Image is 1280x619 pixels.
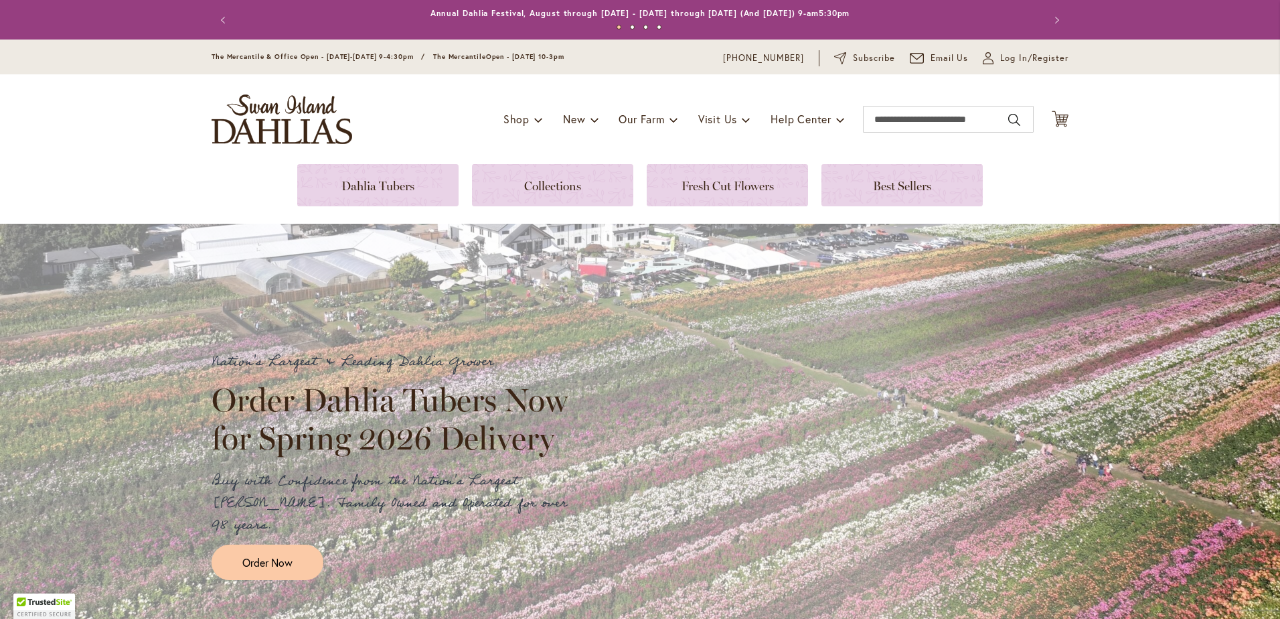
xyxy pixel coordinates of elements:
[723,52,804,65] a: [PHONE_NUMBER]
[853,52,895,65] span: Subscribe
[1000,52,1068,65] span: Log In/Register
[931,52,969,65] span: Email Us
[242,555,293,570] span: Order Now
[771,112,831,126] span: Help Center
[212,545,323,580] a: Order Now
[657,25,661,29] button: 4 of 4
[983,52,1068,65] a: Log In/Register
[212,470,580,537] p: Buy with Confidence from the Nation's Largest [PERSON_NAME]. Family Owned and Operated for over 9...
[619,112,664,126] span: Our Farm
[212,381,580,456] h2: Order Dahlia Tubers Now for Spring 2026 Delivery
[212,52,486,61] span: The Mercantile & Office Open - [DATE]-[DATE] 9-4:30pm / The Mercantile
[910,52,969,65] a: Email Us
[212,351,580,373] p: Nation's Largest & Leading Dahlia Grower
[212,7,238,33] button: Previous
[1042,7,1068,33] button: Next
[698,112,737,126] span: Visit Us
[630,25,635,29] button: 2 of 4
[617,25,621,29] button: 1 of 4
[563,112,585,126] span: New
[430,8,850,18] a: Annual Dahlia Festival, August through [DATE] - [DATE] through [DATE] (And [DATE]) 9-am5:30pm
[13,594,75,619] div: TrustedSite Certified
[212,94,352,144] a: store logo
[486,52,564,61] span: Open - [DATE] 10-3pm
[834,52,895,65] a: Subscribe
[643,25,648,29] button: 3 of 4
[503,112,530,126] span: Shop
